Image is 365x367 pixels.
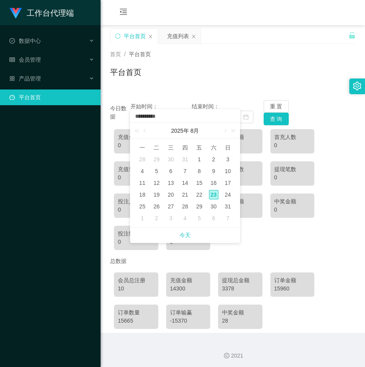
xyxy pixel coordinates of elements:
th: 周六 [206,142,220,153]
div: 3378 [222,285,259,293]
button: 重 置 [264,100,289,113]
td: 2025年9月7日 [221,212,235,224]
span: 首页 [110,51,121,57]
div: 12 [152,178,161,188]
div: 3 [223,155,233,164]
div: 28 [180,202,190,211]
span: 六 [206,144,220,151]
td: 2025年8月18日 [135,189,149,201]
div: 充值列表 [167,29,189,44]
td: 2025年8月12日 [149,177,163,189]
div: 6 [166,166,176,176]
a: 图标: dashboard平台首页 [9,89,94,105]
i: 图标: close [191,34,196,39]
th: 周日 [221,142,235,153]
div: 6 [209,214,218,223]
a: 8月 [190,123,200,139]
div: 29 [194,202,204,211]
div: 1 [138,214,147,223]
div: 31 [180,155,190,164]
div: 充值笔数 [118,165,154,173]
span: 会员管理 [9,57,41,63]
td: 2025年8月9日 [206,165,220,177]
div: 2 [209,155,218,164]
div: 4 [138,166,147,176]
div: 2021 [107,352,359,360]
button: 查 询 [264,113,289,125]
td: 2025年8月29日 [192,201,206,212]
div: 10 [223,166,233,176]
i: 图标: calendar [243,114,249,120]
span: / [124,51,126,57]
i: 图标: check-circle-o [9,38,15,44]
div: 今日数据 [110,104,130,121]
div: 21 [180,190,190,199]
div: 14300 [170,285,207,293]
div: 提现笔数 [274,165,311,173]
span: 开始时间： [130,103,158,110]
div: 1 [194,155,204,164]
td: 2025年8月27日 [164,201,178,212]
div: 7 [180,166,190,176]
td: 2025年8月26日 [149,201,163,212]
div: 26 [152,202,161,211]
td: 2025年8月21日 [178,189,192,201]
div: 9 [209,166,218,176]
div: 16 [209,178,218,188]
div: 20 [166,190,176,199]
div: 15665 [118,317,154,325]
div: 19 [152,190,161,199]
td: 2025年8月7日 [178,165,192,177]
i: 图标: menu-fold [110,0,137,26]
div: 13 [166,178,176,188]
td: 2025年8月15日 [192,177,206,189]
div: 24 [223,190,233,199]
td: 2025年8月10日 [221,165,235,177]
td: 2025年8月4日 [135,165,149,177]
td: 2025年8月22日 [192,189,206,201]
i: 图标: table [9,57,15,62]
div: 14 [180,178,190,188]
a: 今天 [180,228,191,243]
span: 四 [178,144,192,151]
td: 2025年8月28日 [178,201,192,212]
td: 2025年9月6日 [206,212,220,224]
span: 结束时间： [192,103,219,110]
div: 15 [194,178,204,188]
th: 周一 [135,142,149,153]
div: 投注金额 [222,197,259,206]
span: 数据中心 [9,38,41,44]
td: 2025年8月5日 [149,165,163,177]
div: -15370 [170,317,207,325]
td: 2025年7月29日 [149,153,163,165]
div: 0 [222,206,259,214]
div: 0 [222,141,259,150]
span: 三 [164,144,178,151]
div: 0 [274,141,311,150]
div: 5 [152,166,161,176]
td: 2025年9月3日 [164,212,178,224]
span: 二 [149,144,163,151]
i: 图标: close [148,34,153,39]
div: 7 [223,214,233,223]
td: 2025年7月30日 [164,153,178,165]
div: 平台首页 [124,29,146,44]
div: 8 [194,166,204,176]
span: 五 [192,144,206,151]
span: 平台首页 [129,51,151,57]
div: 18 [138,190,147,199]
td: 2025年8月13日 [164,177,178,189]
div: 中奖金额 [222,309,259,317]
td: 2025年9月2日 [149,212,163,224]
th: 周三 [164,142,178,153]
td: 2025年8月2日 [206,153,220,165]
td: 2025年8月16日 [206,177,220,189]
span: 日 [221,144,235,151]
div: 0 [274,206,311,214]
div: 0 [118,141,154,150]
span: 产品管理 [9,75,41,82]
td: 2025年8月20日 [164,189,178,201]
img: logo.9652507e.png [9,8,22,19]
td: 2025年8月3日 [221,153,235,165]
span: 一 [135,144,149,151]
